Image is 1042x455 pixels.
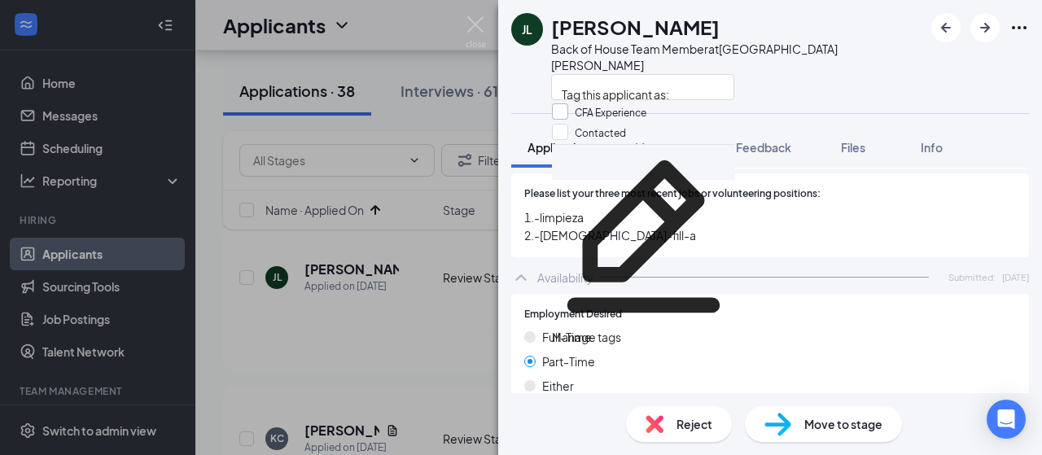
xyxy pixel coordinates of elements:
span: Application [528,140,589,155]
button: ArrowLeftNew [931,13,961,42]
span: Full-Time [542,328,592,346]
span: Info [921,140,943,155]
span: [DATE] [1002,270,1029,284]
svg: Pencil [552,145,735,328]
span: Please list your three most recent jobs or volunteering positions: [524,186,821,202]
div: Open Intercom Messenger [987,400,1026,439]
span: Files [841,140,865,155]
svg: ArrowRight [975,18,995,37]
h1: [PERSON_NAME] [551,13,720,41]
span: Reject [676,415,712,433]
svg: ArrowLeftNew [936,18,956,37]
span: Submitted: [948,270,996,284]
div: Manage tags [552,328,735,346]
button: ArrowRight [970,13,1000,42]
span: Move to stage [804,415,882,433]
div: JL [522,21,532,37]
svg: ChevronUp [511,268,531,287]
span: Either [542,377,574,395]
div: Back of House Team Member at [GEOGRAPHIC_DATA][PERSON_NAME] [551,41,923,73]
div: Availability [537,269,593,286]
span: 1.-limpieza 2.-[DEMOGRAPHIC_DATA]-fill-a [524,208,1016,244]
span: Feedback [736,140,791,155]
span: Part-Time [542,352,595,370]
svg: Ellipses [1009,18,1029,37]
span: Employment Desired [524,307,622,322]
span: Tag this applicant as: [552,77,679,105]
